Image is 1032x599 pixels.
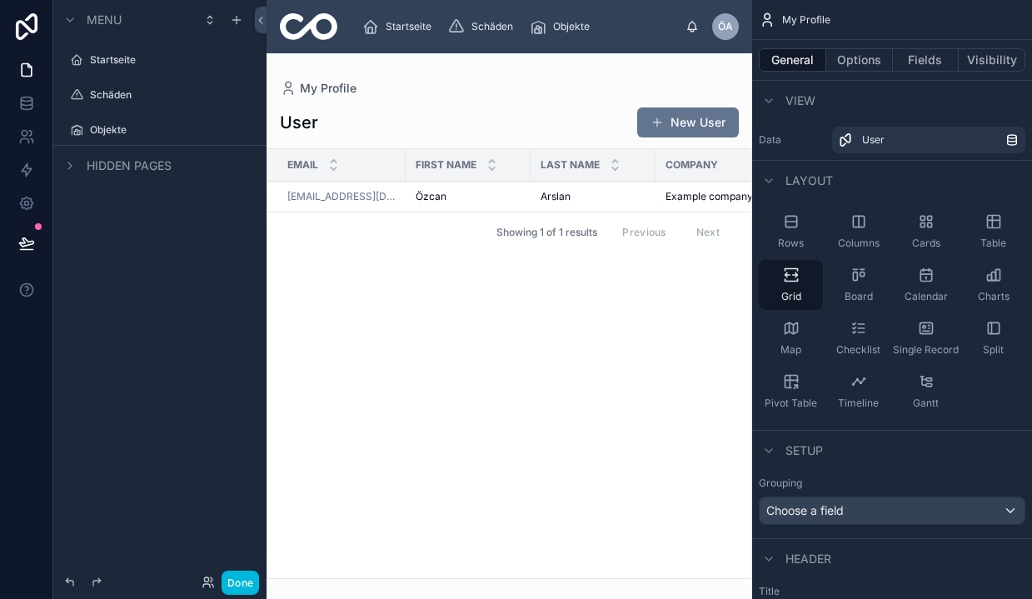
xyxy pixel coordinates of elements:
button: Pivot Table [759,367,823,417]
a: Objekte [525,12,601,42]
button: Done [222,571,259,595]
button: Table [961,207,1025,257]
label: Data [759,133,825,147]
span: Header [785,551,831,567]
span: My Profile [782,13,830,27]
span: Rows [778,237,804,250]
span: Charts [978,290,1010,303]
button: Single Record [894,313,958,363]
span: First name [416,158,476,172]
span: Pivot Table [765,397,817,410]
button: General [759,48,826,72]
button: Cards [894,207,958,257]
span: Hidden pages [87,157,172,174]
label: Objekte [90,123,247,137]
span: User [862,133,885,147]
button: Timeline [826,367,890,417]
button: Gantt [894,367,958,417]
button: Split [961,313,1025,363]
img: App logo [280,13,337,40]
button: Options [826,48,893,72]
button: Grid [759,260,823,310]
span: Layout [785,172,833,189]
span: Columns [838,237,880,250]
span: View [785,92,815,109]
span: Table [980,237,1006,250]
span: Startseite [386,20,431,33]
span: Setup [785,442,823,459]
span: Company [666,158,718,172]
span: ÖA [718,20,733,33]
div: scrollable content [351,8,686,45]
button: Fields [893,48,960,72]
span: Grid [781,290,801,303]
span: Menu [87,12,122,28]
span: Calendar [905,290,948,303]
a: Schäden [443,12,525,42]
label: Grouping [759,477,802,490]
span: Choose a field [766,503,844,517]
label: Startseite [90,53,247,67]
label: Schäden [90,88,247,102]
button: Charts [961,260,1025,310]
span: Single Record [893,343,959,357]
span: Last name [541,158,600,172]
button: Checklist [826,313,890,363]
span: Email [287,158,318,172]
span: Cards [912,237,940,250]
span: Gantt [913,397,939,410]
span: Objekte [553,20,590,33]
span: Timeline [838,397,879,410]
button: Calendar [894,260,958,310]
a: User [832,127,1025,153]
span: Board [845,290,873,303]
button: Map [759,313,823,363]
button: Visibility [959,48,1025,72]
button: Columns [826,207,890,257]
a: Startseite [357,12,443,42]
span: Schäden [471,20,513,33]
span: Map [780,343,801,357]
button: Board [826,260,890,310]
span: Showing 1 of 1 results [496,226,597,239]
span: Checklist [836,343,880,357]
button: Choose a field [759,497,1025,525]
span: Split [983,343,1004,357]
button: Rows [759,207,823,257]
